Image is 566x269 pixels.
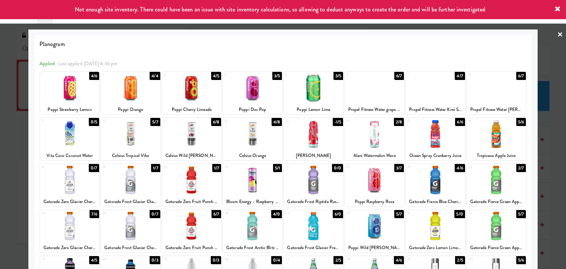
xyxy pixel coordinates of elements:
div: 5/1 [273,164,282,172]
div: 5/0 [454,210,465,218]
div: 14/6Poppi Strawberry Lemon [40,72,99,114]
div: 2/5 [455,256,465,264]
div: Gatorade Frost Glacier Cherry 20oz [102,243,159,252]
div: Gatorade Frost Riptide Rush 20oz [285,197,342,206]
div: 2/8 [394,118,404,126]
div: 28 [224,210,252,216]
div: 18 [102,164,130,170]
div: 2 [102,72,130,78]
div: 34 [102,256,130,262]
div: 23 [407,164,435,170]
div: 11 [164,118,192,124]
div: 296/0Gatorade Frost Glacier Freeze 20oz [284,210,343,252]
div: Alani Watermelon Wave [346,151,403,160]
div: 5/7 [150,118,160,126]
div: 1/7 [151,164,160,172]
div: 2/7 [516,164,526,172]
div: Vita Coco Coconut Water [40,151,99,160]
div: Gatorade Zero Fruit Punch 20oz [163,243,220,252]
div: Bloom Energy - Raspberry Lemon 12oz [224,197,281,206]
div: 90/5Vita Coco Coconut Water [40,118,99,160]
div: Gatorade Frost Arctic Blitz 20oz [223,243,282,252]
div: Celsius Wild [PERSON_NAME] [162,151,221,160]
div: [PERSON_NAME] [285,151,342,160]
div: 325/7Gatorade Fierce Green Apple 20oz [467,210,526,252]
div: 4/4 [150,72,160,80]
div: 37 [285,256,313,262]
div: 4/8 [272,118,282,126]
div: 30 [346,210,374,216]
div: Ocean Spray Cranberry Juice [406,151,465,160]
div: 5/6 [516,256,526,264]
div: 210/0Gatorade Frost Riptide Rush 20oz [284,164,343,206]
div: Poppi Doc Pop [224,105,281,114]
div: -1/5 [333,118,343,126]
div: Poppi Doc Pop [223,105,282,114]
div: 191/7Gatorade Zero Fruit Punch 20oz [162,164,221,206]
div: Gatorade Zero Glacier Cherry 20oz [41,243,98,252]
div: Poppi Raspberry Rose [346,197,403,206]
div: 20 [224,164,252,170]
div: 276/7Gatorade Zero Fruit Punch 20oz [162,210,221,252]
div: 223/7Poppi Raspberry Rose [345,164,404,206]
div: 1/7 [212,164,221,172]
div: 0/7 [150,210,160,218]
div: Gatorade Zero Glacier Cherry 20oz [40,243,99,252]
div: Gatorade Frost Glacier Freeze 20oz [284,243,343,252]
div: 8 [468,72,496,78]
div: 4/6 [89,72,99,80]
div: Gatorade Fierce Green Apple 20oz [467,243,526,252]
div: Tropicana Apple Juice [468,151,525,160]
div: 142/8Alani Watermelon Wave [345,118,404,160]
div: 40 [468,256,496,262]
div: Gatorade Zero Fruit Punch 20oz [162,197,221,206]
div: 12 [224,118,252,124]
div: 4/6 [455,164,465,172]
div: Gatorade Frost Arctic Blitz 20oz [224,243,281,252]
div: Ocean Spray Cranberry Juice [407,151,464,160]
div: 0/3 [150,256,160,264]
div: 6/7 [212,210,221,218]
div: 31 [407,210,435,216]
div: 170/7Gatorade Zero Glacier Cherry 20oz [40,164,99,206]
div: Poppi Strawberry Lemon [41,105,98,114]
div: 0/4 [271,256,282,264]
div: 14 [346,118,374,124]
span: Last applied [DATE] 8:36 pm [58,60,118,67]
div: 5/6 [516,118,526,126]
div: Propel Fitness Water grape 16.9oz [346,105,403,114]
div: 4/7 [455,72,465,80]
a: × [557,24,563,46]
div: 32 [468,210,496,216]
div: 29 [285,210,313,216]
div: Poppi Strawberry Lemon [40,105,99,114]
div: Propel Fitness Water Kiwi Strawberry 16.9oz [407,105,464,114]
div: 24 [468,164,496,170]
div: 22 [346,164,374,170]
div: 105/7Celsius Tropical Vibe [101,118,160,160]
div: Gatorade Zero Fruit Punch 20oz [163,197,220,206]
div: 6/7 [516,72,526,80]
div: 4/5 [211,72,221,80]
div: Tropicana Apple Juice [467,151,526,160]
div: 35 [164,256,192,262]
div: 13 [285,118,313,124]
div: Celsius Orange [223,151,282,160]
div: 86/7Propel Fitness Water [PERSON_NAME] 16.9oz [467,72,526,114]
div: 53/5Poppi Lemon Lime [284,72,343,114]
div: 15 [407,118,435,124]
div: 17 [42,164,70,170]
div: 13-1/5[PERSON_NAME] [284,118,343,160]
div: Gatorade Frost Glacier Cherry 20oz [101,197,160,206]
div: Gatorade Frost Riptide Rush 20oz [284,197,343,206]
div: Gatorade Fierce Green Apple 20oz [468,243,525,252]
div: Poppi Orange [102,105,159,114]
div: 260/7Gatorade Frost Glacier Cherry 20oz [101,210,160,252]
div: Poppi Raspberry Rose [345,197,404,206]
div: 27 [164,210,192,216]
div: 156/6Ocean Spray Cranberry Juice [406,118,465,160]
div: 33 [42,256,70,262]
div: 6/0 [333,210,343,218]
div: 5/7 [516,210,526,218]
div: Vita Coco Coconut Water [41,151,98,160]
